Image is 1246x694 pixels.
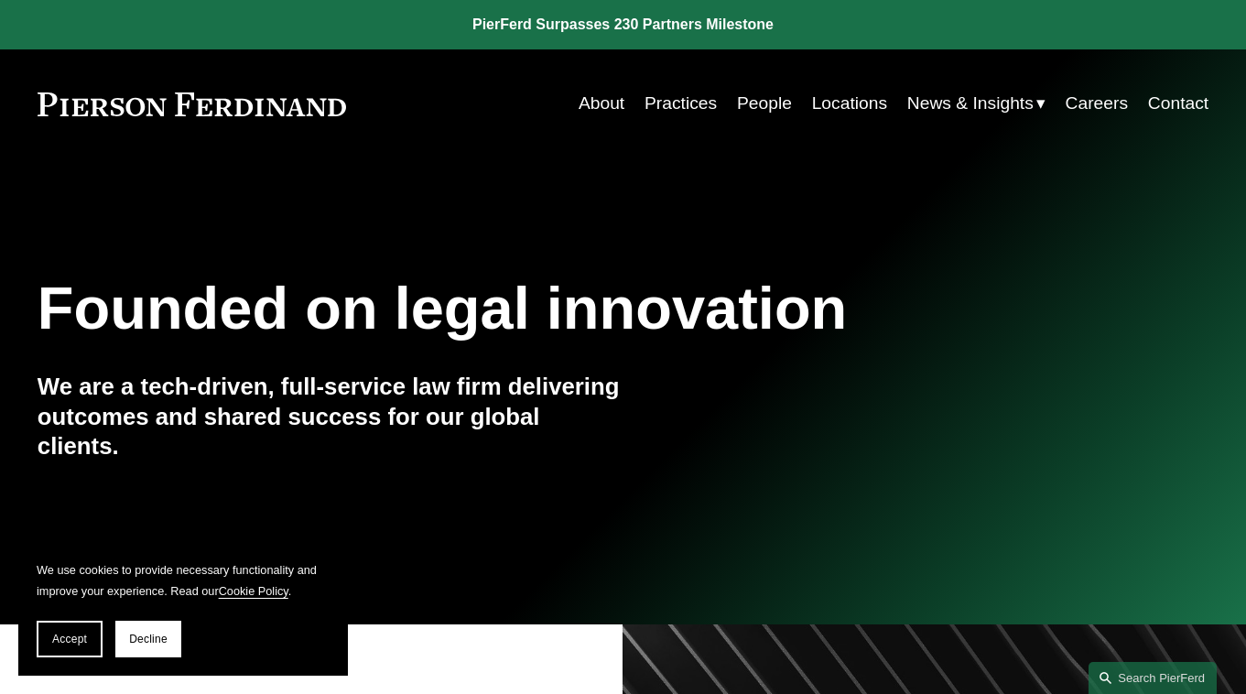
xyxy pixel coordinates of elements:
a: Locations [812,86,887,122]
a: Contact [1148,86,1208,122]
a: Practices [645,86,717,122]
a: People [737,86,792,122]
a: Cookie Policy [219,584,288,598]
h4: We are a tech-driven, full-service law firm delivering outcomes and shared success for our global... [38,372,623,461]
a: Search this site [1089,662,1217,694]
a: Careers [1066,86,1128,122]
section: Cookie banner [18,542,348,676]
span: Decline [129,633,168,645]
button: Decline [115,621,181,657]
button: Accept [37,621,103,657]
p: We use cookies to provide necessary functionality and improve your experience. Read our . [37,560,330,602]
span: News & Insights [907,88,1034,120]
a: folder dropdown [907,86,1046,122]
span: Accept [52,633,87,645]
a: About [579,86,624,122]
h1: Founded on legal innovation [38,275,1013,342]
